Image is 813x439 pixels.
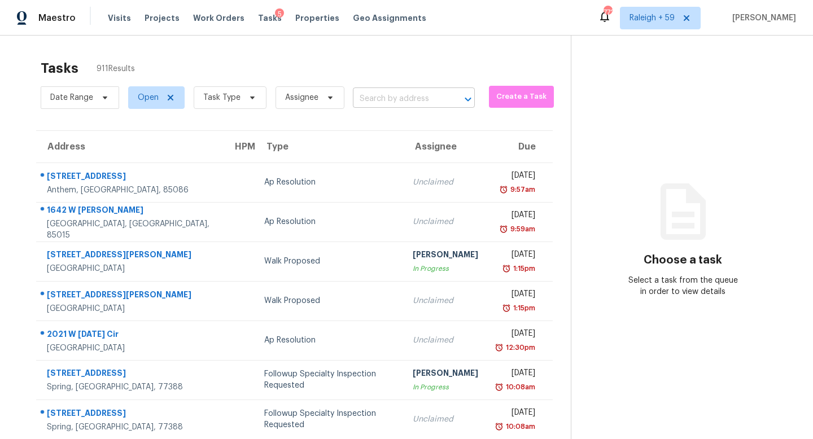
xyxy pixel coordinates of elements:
[41,63,78,74] h2: Tasks
[413,335,478,346] div: Unclaimed
[353,12,426,24] span: Geo Assignments
[255,131,404,163] th: Type
[47,218,215,241] div: [GEOGRAPHIC_DATA], [GEOGRAPHIC_DATA], 85015
[495,381,504,393] img: Overdue Alarm Icon
[627,275,739,297] div: Select a task from the queue in order to view details
[502,302,511,314] img: Overdue Alarm Icon
[50,92,93,103] span: Date Range
[496,407,535,421] div: [DATE]
[413,367,478,381] div: [PERSON_NAME]
[295,12,339,24] span: Properties
[264,295,395,306] div: Walk Proposed
[264,256,395,267] div: Walk Proposed
[413,177,478,188] div: Unclaimed
[413,381,478,393] div: In Progress
[47,367,215,381] div: [STREET_ADDRESS]
[644,254,722,266] h3: Choose a task
[502,263,511,274] img: Overdue Alarm Icon
[496,328,535,342] div: [DATE]
[145,12,180,24] span: Projects
[499,184,508,195] img: Overdue Alarm Icon
[460,91,476,107] button: Open
[499,223,508,235] img: Overdue Alarm Icon
[47,249,215,263] div: [STREET_ADDRESS][PERSON_NAME]
[47,422,215,433] div: Spring, [GEOGRAPHIC_DATA], 77388
[495,90,548,103] span: Create a Task
[47,185,215,196] div: Anthem, [GEOGRAPHIC_DATA], 85086
[504,342,535,353] div: 12:30pm
[504,381,535,393] div: 10:08am
[495,342,504,353] img: Overdue Alarm Icon
[496,170,535,184] div: [DATE]
[504,421,535,432] div: 10:08am
[508,184,535,195] div: 9:57am
[264,368,395,391] div: Followup Specialty Inspection Requested
[47,263,215,274] div: [GEOGRAPHIC_DATA]
[728,12,796,24] span: [PERSON_NAME]
[47,407,215,422] div: [STREET_ADDRESS]
[495,421,504,432] img: Overdue Alarm Icon
[508,223,535,235] div: 9:59am
[275,8,284,20] div: 5
[496,209,535,223] div: [DATE]
[353,90,443,108] input: Search by address
[47,303,215,314] div: [GEOGRAPHIC_DATA]
[47,381,215,393] div: Spring, [GEOGRAPHIC_DATA], 77388
[489,86,554,108] button: Create a Task
[264,408,395,431] div: Followup Specialty Inspection Requested
[264,335,395,346] div: Ap Resolution
[47,204,215,218] div: 1642 W [PERSON_NAME]
[264,216,395,227] div: Ap Resolution
[511,263,535,274] div: 1:15pm
[511,302,535,314] div: 1:15pm
[487,131,553,163] th: Due
[47,289,215,303] div: [STREET_ADDRESS][PERSON_NAME]
[224,131,255,163] th: HPM
[413,249,478,263] div: [PERSON_NAME]
[38,12,76,24] span: Maestro
[413,263,478,274] div: In Progress
[258,14,282,22] span: Tasks
[36,131,224,163] th: Address
[97,63,135,74] span: 911 Results
[203,92,241,103] span: Task Type
[496,288,535,302] div: [DATE]
[108,12,131,24] span: Visits
[413,414,478,425] div: Unclaimed
[413,216,478,227] div: Unclaimed
[404,131,487,163] th: Assignee
[47,343,215,354] div: [GEOGRAPHIC_DATA]
[138,92,159,103] span: Open
[264,177,395,188] div: Ap Resolution
[496,367,535,381] div: [DATE]
[413,295,478,306] div: Unclaimed
[604,7,611,18] div: 772
[630,12,675,24] span: Raleigh + 59
[47,328,215,343] div: 2021 W [DATE] Cir
[496,249,535,263] div: [DATE]
[47,170,215,185] div: [STREET_ADDRESS]
[285,92,318,103] span: Assignee
[193,12,244,24] span: Work Orders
